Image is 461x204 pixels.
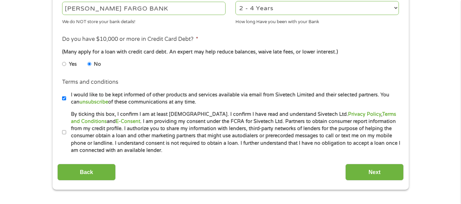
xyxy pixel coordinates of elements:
[94,61,101,68] label: No
[66,91,401,106] label: I would like to be kept informed of other products and services available via email from Sivetech...
[62,79,118,86] label: Terms and conditions
[116,119,140,124] a: E-Consent
[66,111,401,154] label: By ticking this box, I confirm I am at least [DEMOGRAPHIC_DATA]. I confirm I have read and unders...
[62,48,399,56] div: (Many apply for a loan with credit card debt. An expert may help reduce balances, waive late fees...
[345,164,404,181] input: Next
[69,61,77,68] label: Yes
[71,111,396,124] a: Terms and Conditions
[80,99,108,105] a: unsubscribe
[57,164,116,181] input: Back
[62,16,226,25] div: We do NOT store your bank details!
[62,36,198,43] label: Do you have $10,000 or more in Credit Card Debt?
[235,16,399,25] div: How long Have you been with your Bank
[348,111,381,117] a: Privacy Policy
